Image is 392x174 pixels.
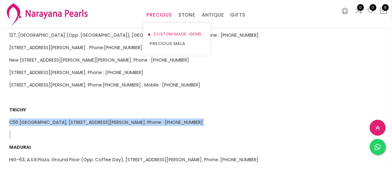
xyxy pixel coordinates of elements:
[370,4,376,11] span: 0
[9,144,31,150] strong: MADURAI
[230,10,245,20] a: GIFTS
[355,7,362,15] a: 0
[202,10,224,20] a: ANTIQUE
[9,119,203,125] span: C56 [GEOGRAPHIC_DATA], [STREET_ADDRESS][PERSON_NAME]. Phone : [PHONE_NUMBER]
[9,107,26,113] span: TRICHY
[9,57,189,63] span: New [STREET_ADDRESS][PERSON_NAME][PERSON_NAME]. Phone : [PHONE_NUMBER]
[382,4,389,11] span: 6
[357,4,364,11] span: 0
[178,10,195,20] a: STONE
[367,7,375,15] a: 0
[380,7,387,15] button: 6
[9,156,258,163] span: HIG-63, A.S.R.Plaza, Ground Floor (Opp. Coffee Day), [STREET_ADDRESS][PERSON_NAME]. Phone: [PHONE...
[9,32,259,38] span: 127, [GEOGRAPHIC_DATA] (Opp. [GEOGRAPHIC_DATA]), [GEOGRAPHIC_DATA] - 600 017. Phone : [PHONE_NUMBER]
[147,10,172,20] a: PRECIOUS
[9,44,201,51] span: [STREET_ADDRESS][PERSON_NAME] . Phone:[PHONE_NUMBER] , Mobile : [PHONE_NUMBER]
[150,29,204,39] a: CUSTOM MADE-GEMS
[9,82,200,88] span: [STREET_ADDRESS][PERSON_NAME]. Phone:[PHONE_NUMBER] , Mobile : [PHONE_NUMBER]
[150,39,204,49] a: PRECIOUS MALA
[9,69,143,76] span: [STREET_ADDRESS][PERSON_NAME]. Phone : [PHONE_NUMBER]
